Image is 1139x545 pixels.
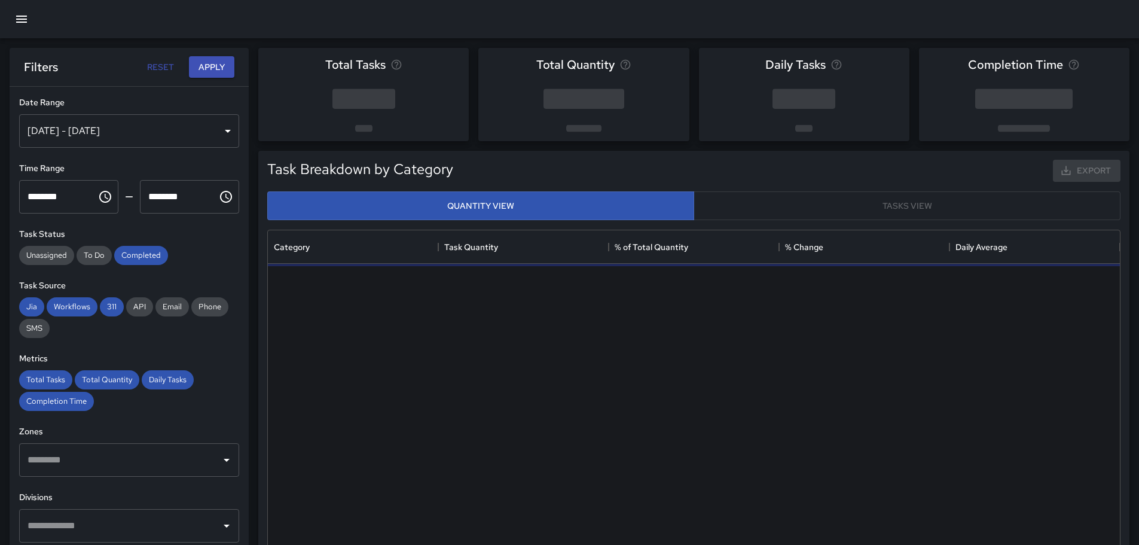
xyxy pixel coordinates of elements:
[75,375,139,385] span: Total Quantity
[214,185,238,209] button: Choose time, selected time is 11:59 PM
[785,230,823,264] div: % Change
[218,517,235,534] button: Open
[438,230,609,264] div: Task Quantity
[949,230,1120,264] div: Daily Average
[77,250,112,260] span: To Do
[615,230,688,264] div: % of Total Quantity
[19,491,239,504] h6: Divisions
[114,250,168,260] span: Completed
[779,230,949,264] div: % Change
[619,59,631,71] svg: Total task quantity in the selected period, compared to the previous period.
[142,375,194,385] span: Daily Tasks
[141,56,179,78] button: Reset
[968,55,1063,74] span: Completion Time
[19,96,239,109] h6: Date Range
[955,230,1007,264] div: Daily Average
[100,297,124,316] div: 311
[19,279,239,293] h6: Task Source
[267,160,453,179] h5: Task Breakdown by Category
[390,59,402,71] svg: Total number of tasks in the selected period, compared to the previous period.
[77,246,112,265] div: To Do
[19,246,74,265] div: Unassigned
[155,297,189,316] div: Email
[191,297,228,316] div: Phone
[126,297,153,316] div: API
[830,59,842,71] svg: Average number of tasks per day in the selected period, compared to the previous period.
[274,230,310,264] div: Category
[19,250,74,260] span: Unassigned
[19,352,239,366] h6: Metrics
[1068,59,1080,71] svg: Average time taken to complete tasks in the selected period, compared to the previous period.
[765,55,826,74] span: Daily Tasks
[114,246,168,265] div: Completed
[19,297,44,316] div: Jia
[609,230,779,264] div: % of Total Quantity
[19,396,94,406] span: Completion Time
[47,297,97,316] div: Workflows
[19,319,50,338] div: SMS
[19,323,50,333] span: SMS
[325,55,386,74] span: Total Tasks
[100,302,124,312] span: 311
[444,230,498,264] div: Task Quantity
[75,370,139,389] div: Total Quantity
[19,162,239,175] h6: Time Range
[19,392,94,411] div: Completion Time
[155,302,189,312] span: Email
[191,302,228,312] span: Phone
[19,370,72,389] div: Total Tasks
[189,56,234,78] button: Apply
[24,57,58,77] h6: Filters
[126,302,153,312] span: API
[19,375,72,385] span: Total Tasks
[93,185,117,209] button: Choose time, selected time is 12:00 AM
[19,114,239,148] div: [DATE] - [DATE]
[19,228,239,241] h6: Task Status
[47,302,97,312] span: Workflows
[536,55,615,74] span: Total Quantity
[19,302,44,312] span: Jia
[142,370,194,389] div: Daily Tasks
[268,230,438,264] div: Category
[19,425,239,439] h6: Zones
[218,452,235,468] button: Open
